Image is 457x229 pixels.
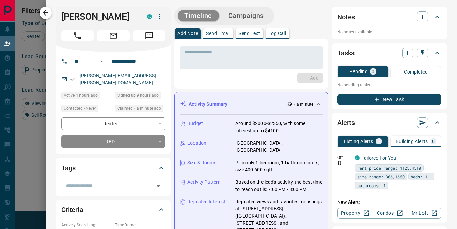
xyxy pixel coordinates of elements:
[404,69,428,74] p: Completed
[238,31,260,36] p: Send Text
[337,208,372,219] a: Property
[61,11,137,22] h1: [PERSON_NAME]
[178,10,219,21] button: Timeline
[337,199,441,206] p: New Alert:
[187,140,206,147] p: Location
[61,135,165,148] div: TBD
[337,9,441,25] div: Notes
[206,31,230,36] p: Send Email
[337,11,355,22] h2: Notes
[396,139,428,144] p: Building Alerts
[337,45,441,61] div: Tasks
[407,208,441,219] a: Mr.Loft
[64,105,96,112] span: Contacted - Never
[235,140,323,154] p: [GEOGRAPHIC_DATA], [GEOGRAPHIC_DATA]
[294,101,313,107] p: < a minute
[64,92,98,99] span: Active 4 hours ago
[61,163,75,173] h2: Tags
[180,98,323,110] div: Activity Summary< a minute
[235,179,323,193] p: Based on the lead's activity, the best time to reach out is: 7:00 PM - 8:00 PM
[235,159,323,173] p: Primarily 1-bedroom, 1-bathroom units, size 400-600 sqft
[70,77,75,82] svg: Email Verified
[411,173,432,180] span: beds: 1-1
[337,29,441,35] p: No notes available
[372,69,374,74] p: 0
[432,139,435,144] p: 0
[61,222,112,228] p: Actively Searching:
[61,30,94,41] span: Call
[222,10,271,21] button: Campaigns
[337,48,355,58] h2: Tasks
[235,120,323,134] p: Around $2000-$2350, with some interest up to $4100
[187,179,221,186] p: Activity Pattern
[61,92,112,101] div: Sun Sep 14 2025
[337,115,441,131] div: Alerts
[133,30,165,41] span: Message
[337,80,441,90] p: No pending tasks
[189,101,227,108] p: Activity Summary
[79,73,156,85] a: [PERSON_NAME][EMAIL_ADDRESS][PERSON_NAME][DOMAIN_NAME]
[349,69,368,74] p: Pending
[357,165,421,171] span: rent price range: 1125,4510
[61,202,165,218] div: Criteria
[61,160,165,176] div: Tags
[61,204,83,215] h2: Criteria
[337,154,351,161] p: Off
[187,159,216,166] p: Size & Rooms
[372,208,407,219] a: Condos
[98,57,106,65] button: Open
[115,92,165,101] div: Sun Sep 14 2025
[355,155,360,160] div: condos.ca
[337,94,441,105] button: New Task
[117,105,161,112] span: Claimed < a minute ago
[115,222,165,228] p: Timeframe:
[337,117,355,128] h2: Alerts
[117,92,159,99] span: Signed up 9 hours ago
[378,139,380,144] p: 1
[337,161,342,165] svg: Push Notification Only
[187,198,225,205] p: Repeated Interest
[61,117,165,130] div: Renter
[362,155,396,161] a: Tailored For You
[97,30,130,41] span: Email
[177,31,198,36] p: Add Note
[147,14,152,19] div: condos.ca
[187,120,203,127] p: Budget
[357,173,405,180] span: size range: 366,1650
[344,139,373,144] p: Listing Alerts
[268,31,286,36] p: Log Call
[115,105,165,114] div: Mon Sep 15 2025
[154,181,163,191] button: Open
[357,182,386,189] span: bathrooms: 1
